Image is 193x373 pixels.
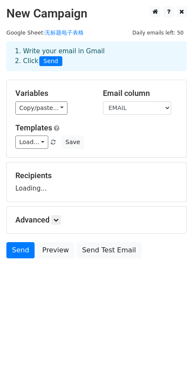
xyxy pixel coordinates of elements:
[39,56,62,67] span: Send
[15,101,67,115] a: Copy/paste...
[6,29,84,36] small: Google Sheet:
[6,6,187,21] h2: New Campaign
[9,46,184,66] div: 1. Write your email in Gmail 2. Click
[61,136,84,149] button: Save
[15,123,52,132] a: Templates
[76,242,141,258] a: Send Test Email
[37,242,74,258] a: Preview
[6,242,35,258] a: Send
[129,29,187,36] a: Daily emails left: 50
[15,215,178,225] h5: Advanced
[15,171,178,193] div: Loading...
[15,89,90,98] h5: Variables
[15,171,178,180] h5: Recipients
[15,136,48,149] a: Load...
[103,89,178,98] h5: Email column
[45,29,84,36] a: 无标题电子表格
[129,28,187,38] span: Daily emails left: 50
